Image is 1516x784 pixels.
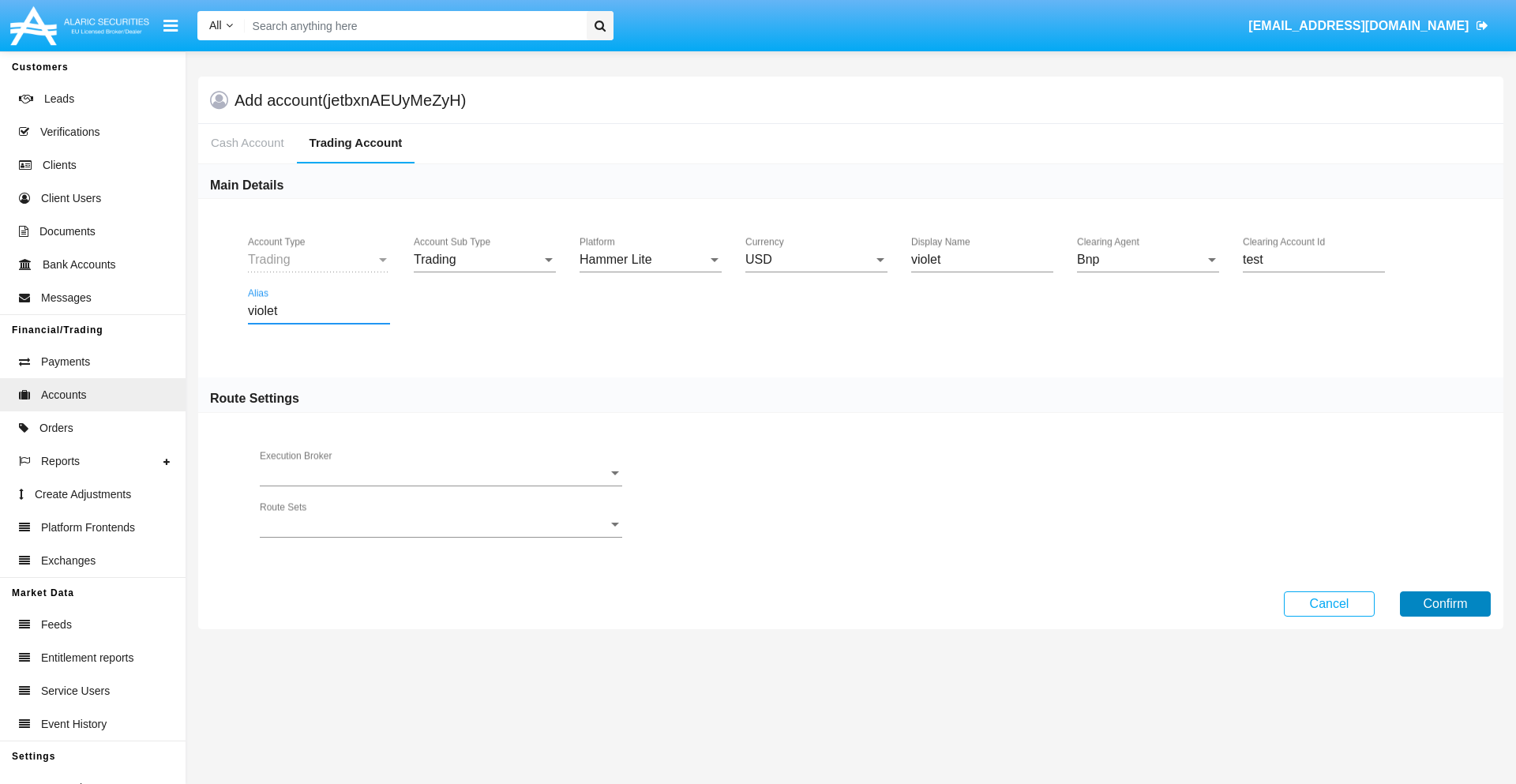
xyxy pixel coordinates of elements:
span: Hammer Lite [580,253,652,266]
span: Create Adjustments [35,486,131,503]
span: Verifications [40,124,99,141]
span: Documents [39,223,96,240]
span: Entitlement reports [41,650,134,666]
span: Orders [39,420,73,437]
span: Execution Broker [260,467,608,481]
span: USD [745,253,772,266]
span: Payments [41,354,90,370]
span: Feeds [41,617,72,633]
button: Confirm [1400,591,1491,617]
span: Accounts [41,387,87,403]
span: Route Sets [260,518,608,532]
h6: Main Details [210,177,283,194]
span: Leads [44,91,74,107]
span: Service Users [41,683,110,700]
span: Exchanges [41,553,96,569]
span: Client Users [41,190,101,207]
button: Cancel [1284,591,1375,617]
h6: Route Settings [210,390,299,407]
a: [EMAIL_ADDRESS][DOMAIN_NAME] [1241,4,1496,48]
span: Messages [41,290,92,306]
span: Bnp [1077,253,1099,266]
span: All [209,19,222,32]
span: Reports [41,453,80,470]
a: All [197,17,245,34]
img: Logo image [8,2,152,49]
span: Trading [248,253,291,266]
span: [EMAIL_ADDRESS][DOMAIN_NAME] [1248,19,1469,32]
span: Clients [43,157,77,174]
span: Event History [41,716,107,733]
h5: Add account (jetbxnAEUyMeZyH) [235,94,466,107]
span: Trading [414,253,456,266]
input: Search [245,11,581,40]
span: Bank Accounts [43,257,116,273]
span: Platform Frontends [41,520,135,536]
